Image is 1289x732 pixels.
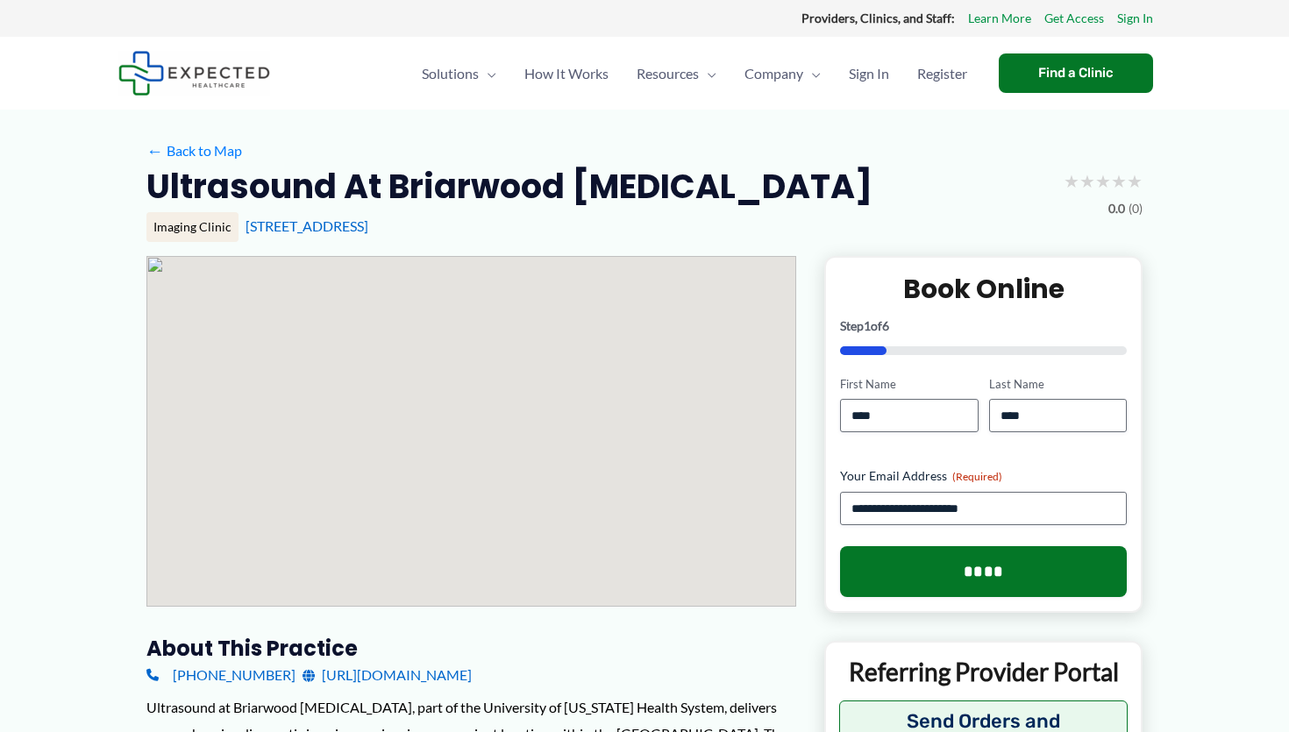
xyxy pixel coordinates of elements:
span: ★ [1111,165,1127,197]
a: [STREET_ADDRESS] [246,217,368,234]
p: Referring Provider Portal [839,656,1128,687]
span: 6 [882,318,889,333]
div: Imaging Clinic [146,212,239,242]
a: [URL][DOMAIN_NAME] [303,662,472,688]
nav: Primary Site Navigation [408,43,981,104]
span: ★ [1079,165,1095,197]
a: Register [903,43,981,104]
img: Expected Healthcare Logo - side, dark font, small [118,51,270,96]
h2: Book Online [840,272,1127,306]
a: How It Works [510,43,623,104]
h3: About this practice [146,635,796,662]
span: Solutions [422,43,479,104]
span: (Required) [952,470,1002,483]
strong: Providers, Clinics, and Staff: [801,11,955,25]
span: Company [744,43,803,104]
a: Get Access [1044,7,1104,30]
span: Resources [637,43,699,104]
a: Learn More [968,7,1031,30]
span: 0.0 [1108,197,1125,220]
span: How It Works [524,43,609,104]
p: Step of [840,320,1127,332]
a: [PHONE_NUMBER] [146,662,296,688]
span: (0) [1129,197,1143,220]
a: SolutionsMenu Toggle [408,43,510,104]
span: 1 [864,318,871,333]
span: Menu Toggle [479,43,496,104]
a: Find a Clinic [999,53,1153,93]
span: Register [917,43,967,104]
span: ★ [1127,165,1143,197]
h2: Ultrasound at Briarwood [MEDICAL_DATA] [146,165,872,208]
a: Sign In [835,43,903,104]
label: Your Email Address [840,467,1127,485]
a: ←Back to Map [146,138,242,164]
label: Last Name [989,376,1127,393]
span: Sign In [849,43,889,104]
a: CompanyMenu Toggle [730,43,835,104]
span: ★ [1064,165,1079,197]
span: Menu Toggle [699,43,716,104]
label: First Name [840,376,978,393]
span: Menu Toggle [803,43,821,104]
span: ← [146,142,163,159]
a: ResourcesMenu Toggle [623,43,730,104]
span: ★ [1095,165,1111,197]
a: Sign In [1117,7,1153,30]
